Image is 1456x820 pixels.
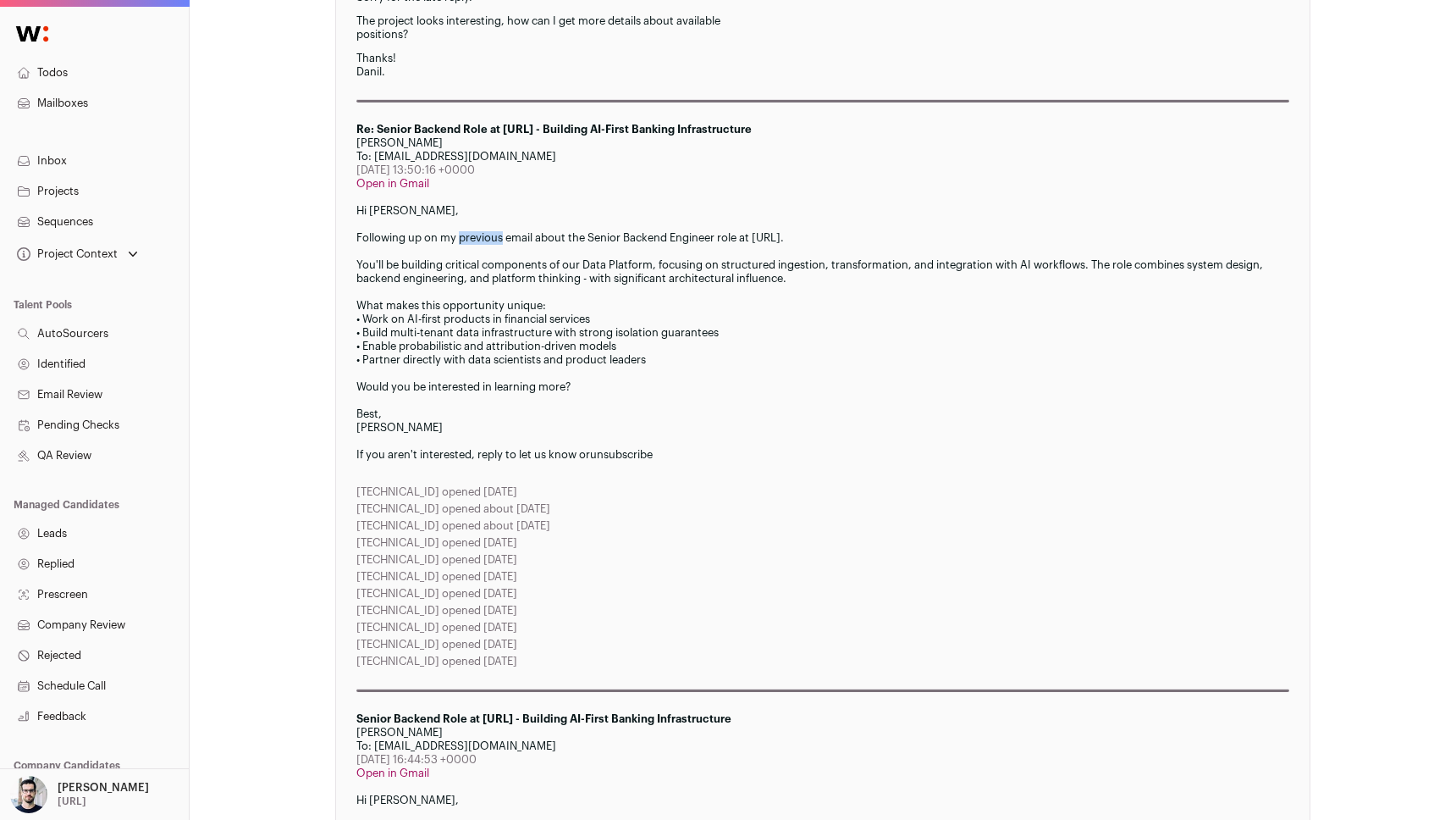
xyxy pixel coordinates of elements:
button: Open dropdown [14,242,141,266]
div: Hi [PERSON_NAME], [356,794,1289,807]
div: To: [EMAIL_ADDRESS][DOMAIN_NAME] [356,150,1289,163]
button: Open dropdown [7,776,152,813]
div: [TECHNICAL_ID] opened [DATE] [356,621,1289,634]
p: [PERSON_NAME] [58,781,149,795]
div: [TECHNICAL_ID] opened about [DATE] [356,519,1289,533]
div: [TECHNICAL_ID] opened [DATE] [356,570,1289,584]
p: [URL] [58,795,86,808]
div: Re: Senior Backend Role at [URL] - Building AI-First Banking Infrastructure [356,123,1289,136]
div: [TECHNICAL_ID] opened [DATE] [356,604,1289,618]
div: [TECHNICAL_ID] opened [DATE] [356,655,1289,668]
div: [TECHNICAL_ID] opened [DATE] [356,587,1289,601]
p: The project looks interesting, how can I get more details about available positions? [356,14,1289,42]
a: Open in Gmail [356,178,429,189]
div: [PERSON_NAME] [356,136,1289,150]
div: [PERSON_NAME] [356,726,1289,740]
div: To: [EMAIL_ADDRESS][DOMAIN_NAME] [356,740,1289,753]
p: Thanks! Danil. [356,52,1289,79]
a: unsubscribe [590,449,653,460]
img: Wellfound [7,17,58,51]
div: [TECHNICAL_ID] opened [DATE] [356,536,1289,550]
div: [TECHNICAL_ID] opened [DATE] [356,553,1289,567]
p: Hi [PERSON_NAME], Following up on my previous email about the Senior Backend Engineer role at [UR... [356,204,1289,462]
div: Senior Backend Role at [URL] - Building AI-First Banking Infrastructure [356,712,1289,726]
div: [TECHNICAL_ID] opened [DATE] [356,485,1289,499]
img: 10051957-medium_jpg [10,776,47,813]
div: [TECHNICAL_ID] opened about [DATE] [356,502,1289,516]
div: Project Context [14,247,118,261]
div: [DATE] 13:50:16 +0000 [356,163,1289,177]
div: [TECHNICAL_ID] opened [DATE] [356,638,1289,651]
div: [DATE] 16:44:53 +0000 [356,753,1289,767]
a: Open in Gmail [356,767,429,778]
